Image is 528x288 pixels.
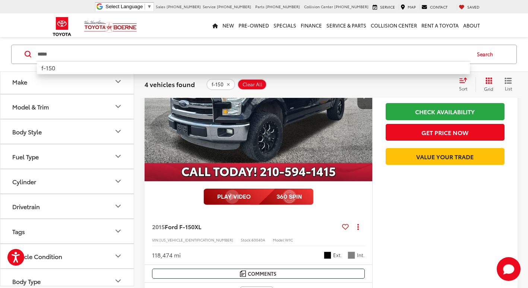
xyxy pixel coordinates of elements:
img: Vic Vaughan Toyota of Boerne [84,20,137,33]
span: [US_VEHICLE_IDENTIFICATION_NUMBER] [159,237,233,243]
button: Model & TrimModel & Trim [0,95,135,119]
a: Home [210,13,220,37]
span: [PHONE_NUMBER] [334,4,369,9]
div: Vehicle Condition [12,253,62,260]
span: Stock: [241,237,252,243]
span: Select Language [105,4,143,9]
span: 2015 [152,222,165,231]
div: Tags [12,228,25,235]
div: Drivetrain [12,203,40,210]
span: ▼ [147,4,152,9]
div: Tags [114,227,123,236]
a: Finance [298,13,324,37]
a: Service [371,4,397,10]
span: Comments [248,270,276,277]
div: Body Style [12,128,42,135]
span: Parts [255,4,265,9]
span: Sales [156,4,165,9]
span: [PHONE_NUMBER] [217,4,251,9]
button: Vehicle ConditionVehicle Condition [0,244,135,268]
div: Body Style [114,127,123,136]
a: Pre-Owned [236,13,271,37]
span: VIN: [152,237,159,243]
div: Body Type [12,278,41,285]
button: Search [470,45,504,64]
a: New [220,13,236,37]
span: Service [203,4,216,9]
a: Value Your Trade [386,148,505,165]
a: Rent a Toyota [419,13,461,37]
button: Select sort value [455,77,475,92]
a: About [461,13,482,37]
button: Get Price Now [386,124,505,141]
span: Map [408,4,416,10]
li: f-150 [37,61,470,74]
a: Check Availability [386,103,505,120]
div: Model & Trim [114,102,123,111]
button: DrivetrainDrivetrain [0,194,135,218]
button: MakeMake [0,70,135,94]
span: Clear All [243,81,262,87]
svg: Start Chat [497,257,521,281]
div: Make [12,78,27,85]
a: 2015Ford F-150XL [152,223,339,231]
span: Service [380,4,395,10]
button: TagsTags [0,219,135,243]
span: XL [195,222,201,231]
button: Actions [352,220,365,233]
div: Cylinder [12,178,36,185]
div: Fuel Type [114,152,123,161]
div: 118,474 mi [152,251,181,259]
button: Body StyleBody Style [0,119,135,144]
a: Map [399,4,418,10]
input: Search by Make, Model, or Keyword [37,45,470,63]
button: Clear All [237,79,267,90]
div: Drivetrain [114,202,123,211]
span: W1C [285,237,293,243]
button: CylinderCylinder [0,169,135,193]
span: Gray [348,252,355,259]
span: Saved [467,4,480,10]
button: Toggle Chat Window [497,257,521,281]
a: Specials [271,13,298,37]
span: dropdown dots [357,224,359,230]
button: Fuel TypeFuel Type [0,144,135,169]
img: full motion video [203,189,313,205]
button: List View [499,77,518,92]
span: List [505,85,512,92]
span: 4 vehicles found [145,80,195,89]
div: Vehicle Condition [114,252,123,260]
span: Grid [484,86,493,92]
div: Body Type [114,276,123,285]
button: Comments [152,269,365,279]
span: 60040A [252,237,265,243]
span: Int. [357,252,365,259]
span: Collision Center [304,4,333,9]
a: My Saved Vehicles [457,4,481,10]
button: Grid View [475,77,499,92]
div: Cylinder [114,177,123,186]
a: Service & Parts: Opens in a new tab [324,13,369,37]
img: Toyota [48,15,76,39]
img: Comments [240,271,246,277]
a: Contact [420,4,449,10]
span: [PHONE_NUMBER] [266,4,300,9]
span: f-150 [212,81,224,87]
a: Select Language​ [105,4,152,9]
div: Make [114,77,123,86]
div: Fuel Type [12,153,39,160]
span: Sort [459,85,467,92]
span: Model: [273,237,285,243]
div: Model & Trim [12,103,49,110]
span: Tuxedo Black Metallic [324,252,331,259]
a: Collision Center [369,13,419,37]
span: Contact [430,4,448,10]
button: remove f-150 [206,79,235,90]
span: Ext. [333,252,342,259]
span: [PHONE_NUMBER] [167,4,201,9]
span: Ford F-150 [165,222,195,231]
